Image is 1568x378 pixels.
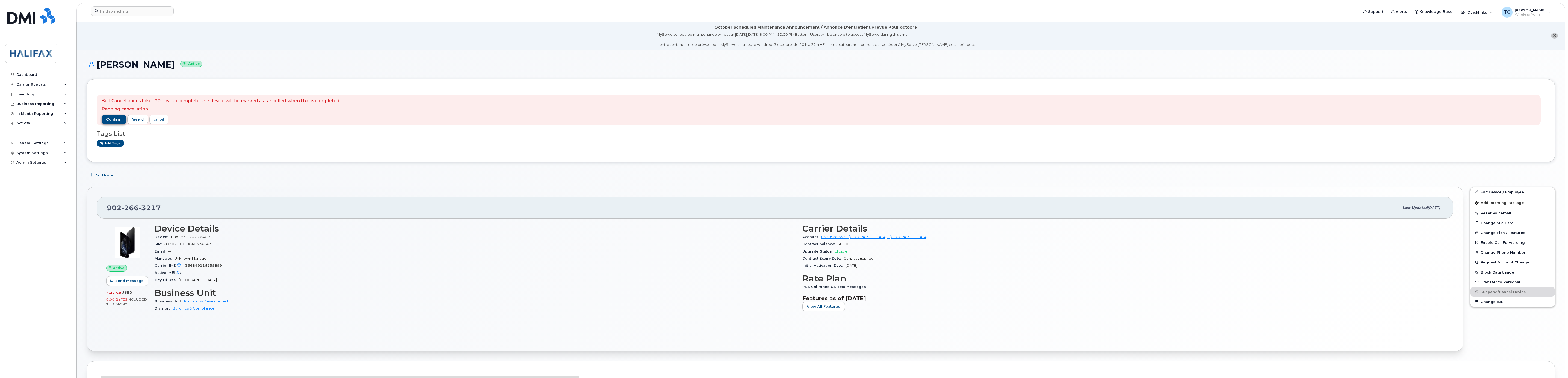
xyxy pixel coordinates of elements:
[102,106,340,112] p: Pending cancellation
[127,115,149,124] button: resend
[1481,241,1525,245] span: Enable Call Forwarding
[155,256,174,260] span: Manager
[845,263,857,268] span: [DATE]
[180,61,202,67] small: Active
[113,265,125,271] span: Active
[1470,228,1555,238] button: Change Plan / Features
[1470,238,1555,247] button: Enable Call Forwarding
[802,295,1443,302] h3: Features as of [DATE]
[802,249,835,253] span: Upgrade Status
[802,224,1443,233] h3: Carrier Details
[106,298,127,301] span: 0.00 Bytes
[87,60,1555,69] h1: [PERSON_NAME]
[1475,201,1524,206] span: Add Roaming Package
[1470,187,1555,197] a: Edit Device / Employee
[802,274,1443,283] h3: Rate Plan
[185,263,222,268] span: 356849116955899
[87,170,118,180] button: Add Note
[155,235,170,239] span: Device
[168,249,171,253] span: —
[1470,267,1555,277] button: Block Data Usage
[1551,33,1558,39] button: close notification
[122,290,132,295] span: used
[1470,257,1555,267] button: Request Account Change
[1403,206,1428,210] span: Last updated
[102,115,126,124] button: confirm
[122,204,139,212] span: 266
[802,263,845,268] span: Initial Activation Date
[155,249,168,253] span: Email
[173,306,215,310] a: Buildings & Compliance
[1470,287,1555,297] button: Suspend/Cancel Device
[1428,206,1440,210] span: [DATE]
[155,242,164,246] span: SIM
[838,242,848,246] span: $0.00
[97,130,1545,137] h3: Tags List
[802,256,844,260] span: Contract Expiry Date
[149,115,168,124] a: cancel
[155,278,179,282] span: City Of Use
[155,299,184,303] span: Business Unit
[1470,247,1555,257] button: Change Phone Number
[111,226,144,259] img: image20231002-3703462-2fle3a.jpeg
[106,117,122,122] span: confirm
[802,285,869,289] span: PNS Unlimited US Text Messages
[155,288,796,298] h3: Business Unit
[107,204,161,212] span: 902
[807,304,840,309] span: View All Features
[835,249,848,253] span: Eligible
[802,235,821,239] span: Account
[106,291,122,295] span: 4.22 GB
[1481,231,1525,235] span: Change Plan / Features
[714,25,917,30] div: October Scheduled Maintenance Announcement / Annonce D'entretient Prévue Pour octobre
[164,242,214,246] span: 89302610206403741472
[1470,297,1555,307] button: Change IMEI
[1470,277,1555,287] button: Transfer to Personal
[155,271,184,275] span: Active IMEI
[106,276,148,286] button: Send Message
[155,224,796,233] h3: Device Details
[184,299,229,303] a: Planning & Development
[97,140,124,147] a: Add tags
[821,235,928,239] a: 0530989556 - [GEOGRAPHIC_DATA] - [GEOGRAPHIC_DATA]
[155,263,185,268] span: Carrier IMEI
[174,256,208,260] span: Unknown Manager
[1481,290,1526,294] span: Suspend/Cancel Device
[184,271,187,275] span: —
[95,173,113,178] span: Add Note
[1470,197,1555,208] button: Add Roaming Package
[155,306,173,310] span: Division
[802,242,838,246] span: Contract balance
[132,117,144,122] span: resend
[1470,208,1555,218] button: Reset Voicemail
[139,204,161,212] span: 3217
[1470,218,1555,228] button: Change SIM Card
[844,256,874,260] span: Contract Expired
[102,98,340,104] p: Bell Cancellations takes 30 days to complete, the device will be marked as cancelled when that is...
[170,235,210,239] span: iPhone SE 2020 64GB
[115,278,144,283] span: Send Message
[802,302,845,311] button: View All Features
[179,278,217,282] span: [GEOGRAPHIC_DATA]
[657,32,975,47] div: MyServe scheduled maintenance will occur [DATE][DATE] 8:00 PM - 10:00 PM Eastern. Users will be u...
[154,117,164,122] div: cancel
